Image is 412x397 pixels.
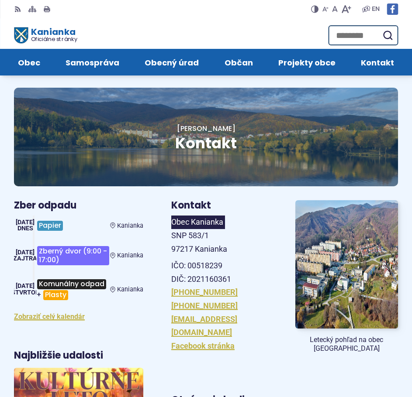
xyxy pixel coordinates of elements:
span: EN [372,4,380,14]
span: Kontakt [361,49,394,75]
span: Oficiálne stránky [31,36,77,42]
a: Zobraziť celý kalendár [14,312,85,321]
a: Samospráva [62,49,123,75]
span: [DATE] [16,249,35,256]
span: Obecný úrad [145,49,199,75]
a: Komunálny odpad+Plasty Kanianka [DATE] štvrtok [14,276,143,304]
span: Kanianka [117,286,143,293]
h3: Zber odpadu [14,200,143,211]
span: Zberný dvor (9:00 - 17:00) [37,246,109,265]
span: Komunálny odpad [37,279,106,289]
span: Projekty obce [278,49,336,75]
a: Kontakt [357,49,398,75]
span: Kanianka [117,222,143,229]
h3: Kontakt [171,200,274,211]
a: Papier Kanianka [DATE] Dnes [14,216,143,236]
a: [PERSON_NAME] [177,123,235,133]
h3: Najbližšie udalosti [14,350,103,361]
span: Papier [37,221,63,231]
a: Zberný dvor (9:00 - 17:00) Kanianka [DATE] Zajtra [14,243,143,268]
a: Facebook stránka [171,341,235,350]
a: Projekty obce [274,49,339,75]
p: IČO: 00518239 DIČ: 2021160361 [171,259,274,286]
a: Logo Kanianka, prejsť na domovskú stránku. [14,27,77,44]
a: [EMAIL_ADDRESS][DOMAIN_NAME] [171,315,237,337]
span: Obec [18,49,40,75]
h3: + [36,276,110,304]
span: Kanianka [28,27,77,42]
span: Samospráva [66,49,119,75]
span: Dnes [17,225,33,232]
img: Prejsť na Facebook stránku [387,3,398,15]
span: [DATE] [16,219,35,226]
span: Kanianka [117,252,143,259]
a: Občan [221,49,257,75]
span: štvrtok [11,289,39,296]
span: Plasty [43,290,68,300]
img: Prejsť na domovskú stránku [14,27,28,44]
span: [DATE] [16,282,35,290]
figcaption: Letecký pohľad na obec [GEOGRAPHIC_DATA] [295,335,398,353]
span: Kontakt [175,133,237,154]
a: EN [370,4,381,14]
a: Obecný úrad [141,49,203,75]
span: Občan [225,49,253,75]
a: [PHONE_NUMBER] [171,287,238,297]
a: Obec [14,49,44,75]
a: [PHONE_NUMBER] [171,301,238,310]
span: Obec Kanianka SNP 583/1 97217 Kanianka [171,217,227,253]
span: Zajtra [13,255,37,262]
